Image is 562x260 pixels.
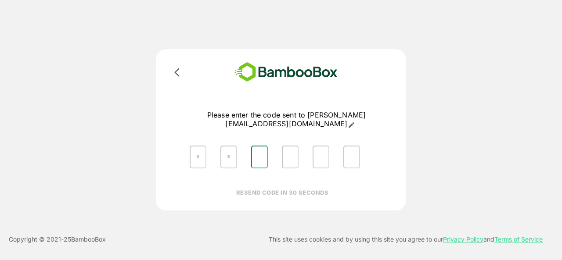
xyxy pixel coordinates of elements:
input: Please enter OTP character 3 [251,146,268,168]
input: Please enter OTP character 5 [313,146,329,168]
a: Terms of Service [494,235,543,243]
input: Please enter OTP character 1 [190,146,206,168]
input: Please enter OTP character 6 [343,146,360,168]
img: bamboobox [222,60,350,85]
p: This site uses cookies and by using this site you agree to our and [269,234,543,245]
input: Please enter OTP character 4 [282,146,299,168]
p: Please enter the code sent to [PERSON_NAME][EMAIL_ADDRESS][DOMAIN_NAME] [183,111,390,128]
p: Copyright © 2021- 25 BambooBox [9,234,106,245]
a: Privacy Policy [443,235,483,243]
input: Please enter OTP character 2 [220,146,237,168]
